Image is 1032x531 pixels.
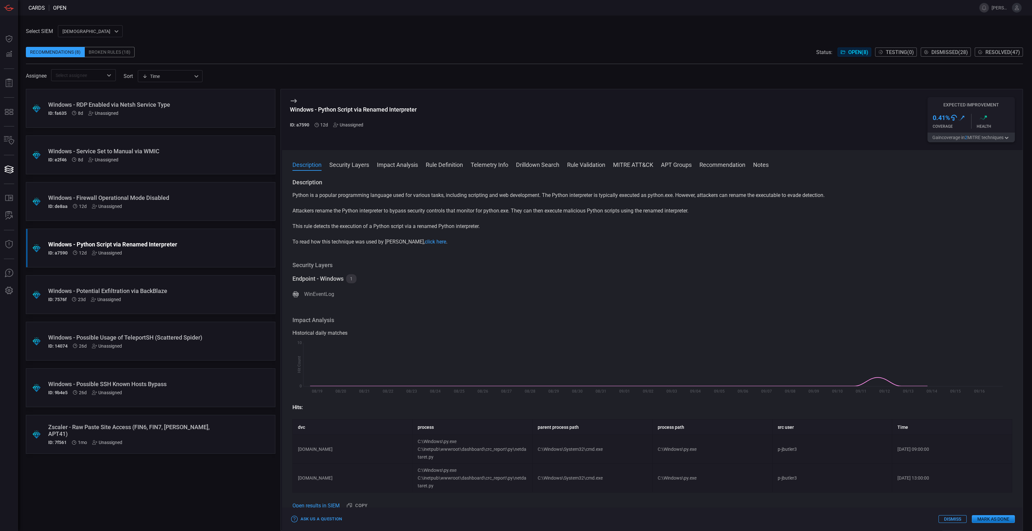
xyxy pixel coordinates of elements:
text: 09/02 [643,389,653,394]
text: 09/11 [856,389,866,394]
h5: ID: e2f46 [48,157,67,162]
text: 08/20 [335,389,346,394]
div: Windows - Service Set to Manual via WMIC [48,148,228,155]
h5: ID: a7590 [48,250,68,255]
div: Unassigned [92,250,122,255]
label: Select SIEM [26,28,53,34]
text: 09/09 [808,389,819,394]
span: Dismissed ( 28 ) [931,49,968,55]
button: Security Layers [329,160,369,168]
td: C:\Windows\py.exe C:\inetpub\wwwroot\dashboard\crc_report\py\netdataret.py [412,464,532,493]
div: Unassigned [91,297,121,302]
button: Rule Validation [567,160,605,168]
strong: dvc [298,425,305,430]
div: Windows - Possible SSH Known Hosts Bypass [48,381,228,387]
text: 08/22 [383,389,393,394]
text: 09/13 [903,389,914,394]
div: Unassigned [88,111,118,116]
button: Mark as Done [972,515,1015,523]
button: Ask Us a Question [290,514,344,524]
div: 1 [346,274,357,283]
button: Reports [1,75,17,91]
h5: ID: de8aa [48,204,68,209]
div: Unassigned [333,122,363,127]
div: Health [977,124,1015,129]
strong: process [418,425,434,430]
p: This rule detects the execution of a Python script via a renamed Python interpreter. [292,222,1013,230]
button: Testing(0) [875,48,917,57]
text: Hit Count [297,356,302,373]
text: 09/14 [927,389,937,394]
text: 08/31 [596,389,606,394]
td: [DOMAIN_NAME] [292,435,412,464]
h5: ID: fa635 [48,111,67,116]
td: C:\Windows\py.exe [652,464,772,493]
h5: ID: a7590 [290,122,309,127]
div: Unassigned [88,157,118,162]
text: 08/28 [524,389,535,394]
span: Sep 25, 2025 12:58 AM [79,204,87,209]
td: p-jbutler3 [772,464,892,493]
button: Threat Intelligence [1,237,17,252]
div: Recommendations (8) [26,47,85,57]
span: open [53,5,66,11]
text: 08/27 [501,389,511,394]
strong: process path [658,425,684,430]
div: Unassigned [92,204,122,209]
span: Cards [28,5,45,11]
div: Broken Rules (18) [85,47,135,57]
text: 09/12 [879,389,890,394]
p: Python is a popular programming language used for various tasks, including scripting and web deve... [292,191,1013,199]
text: 09/03 [666,389,677,394]
span: Sep 11, 2025 1:04 AM [79,390,87,395]
div: WinEventLog [304,290,334,298]
text: 09/06 [737,389,748,394]
h3: Description [292,179,1013,186]
strong: parent process path [538,425,579,430]
button: Dashboard [1,31,17,47]
span: Sep 29, 2025 7:08 AM [78,157,83,162]
label: sort [124,73,133,79]
a: Open results in SIEM [292,502,340,510]
div: Unassigned [92,343,122,349]
span: Status: [816,49,832,55]
h3: Impact Analysis [292,316,1013,324]
div: Unassigned [92,440,122,445]
td: C:\Windows\System32\cmd.exe [532,464,653,493]
td: C:\Windows\py.exe [652,435,772,464]
td: [DATE] 13:00:00 [892,464,1012,493]
td: [DOMAIN_NAME] [292,464,412,493]
h5: ID: 14074 [48,343,68,349]
div: Windows - Potential Exfiltration via BackBlaze [48,287,228,294]
button: Recommendation [699,160,745,168]
text: 09/04 [690,389,701,394]
text: 08/26 [477,389,488,394]
button: MITRE ATT&CK [613,160,653,168]
button: MITRE - Detection Posture [1,104,17,120]
button: Cards [1,162,17,177]
button: Gaincoverage in2MITRE techniques [928,133,1015,142]
strong: Hits: [292,404,303,410]
div: Historical daily matches [292,329,1013,337]
button: Open [104,71,114,80]
strong: src user [778,425,794,430]
span: Sep 25, 2025 12:58 AM [320,122,328,127]
button: Preferences [1,283,17,298]
span: [PERSON_NAME][EMAIL_ADDRESS][PERSON_NAME][DOMAIN_NAME] [992,5,1009,10]
button: Dismissed(28) [921,48,971,57]
button: Copy [345,500,370,511]
button: ALERT ANALYSIS [1,208,17,223]
text: 09/05 [714,389,724,394]
span: Resolved ( 47 ) [985,49,1020,55]
div: Windows - Possible Usage of TeleportSH (Scattered Spider) [48,334,228,341]
div: Windows - Python Script via Renamed Interpreter [48,241,228,248]
a: click here [425,239,446,245]
div: Windows - Firewall Operational Mode Disabled [48,194,228,201]
span: 2 [965,135,967,140]
span: Open ( 8 ) [848,49,868,55]
button: Impact Analysis [377,160,418,168]
td: C:\Windows\py.exe C:\inetpub\wwwroot\dashboard\crc_report\py\netdataret.py [412,435,532,464]
td: p-jbutler3 [772,435,892,464]
text: 08/23 [406,389,417,394]
text: 09/15 [950,389,961,394]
